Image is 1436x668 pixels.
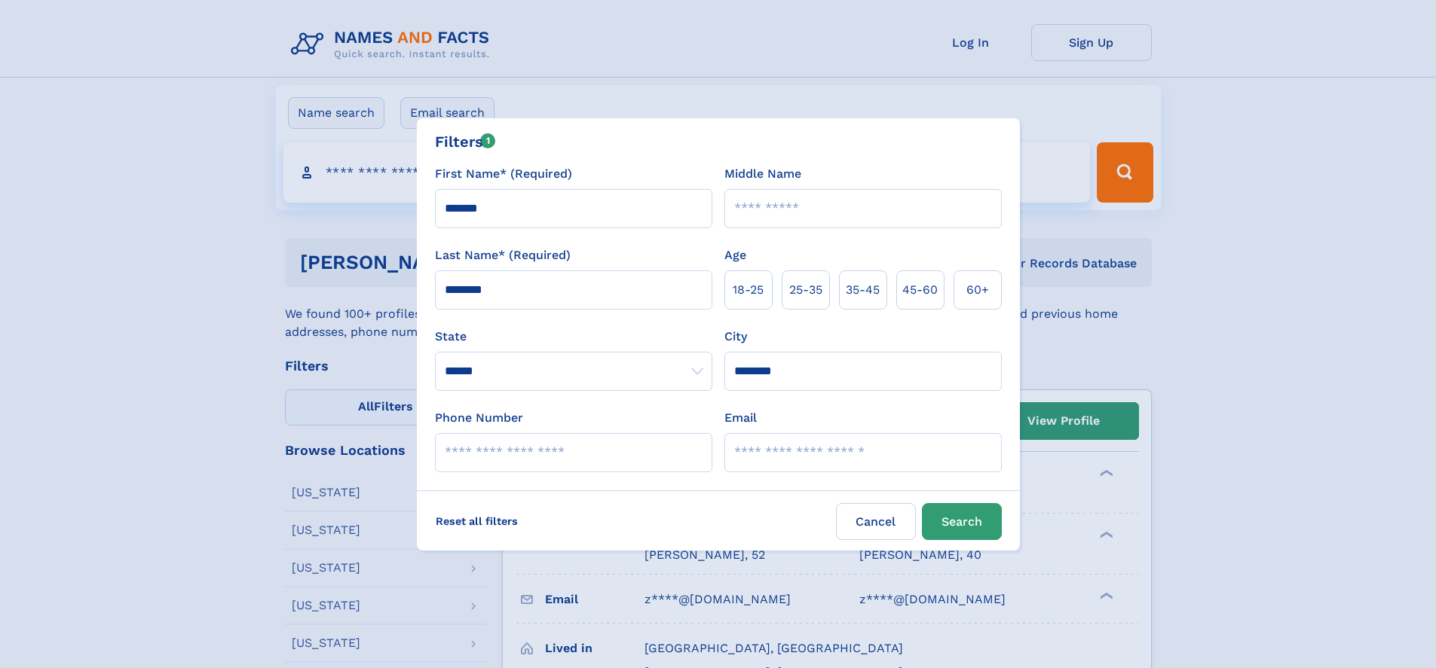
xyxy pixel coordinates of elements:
label: First Name* (Required) [435,165,572,183]
div: Filters [435,130,496,153]
label: Middle Name [724,165,801,183]
label: Email [724,409,757,427]
label: Phone Number [435,409,523,427]
span: 18‑25 [733,281,764,299]
span: 25‑35 [789,281,822,299]
label: Last Name* (Required) [435,246,571,264]
label: Cancel [836,503,916,540]
span: 35‑45 [846,281,880,299]
button: Search [922,503,1002,540]
label: Age [724,246,746,264]
label: City [724,328,747,346]
span: 45‑60 [902,281,938,299]
label: State [435,328,712,346]
span: 60+ [966,281,989,299]
label: Reset all filters [426,503,528,539]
